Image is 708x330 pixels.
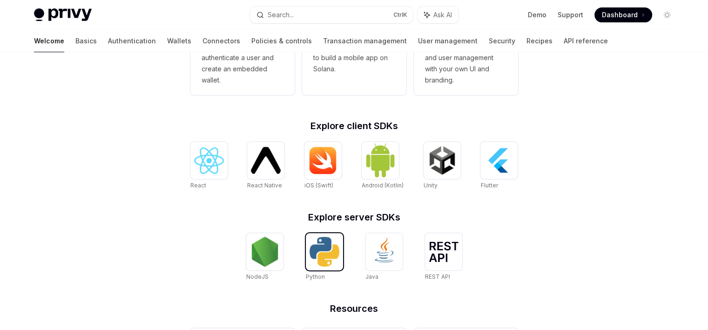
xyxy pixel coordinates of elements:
a: React NativeReact Native [247,142,284,190]
img: Java [369,237,399,267]
a: REST APIREST API [425,233,462,282]
img: light logo [34,8,92,21]
h2: Explore client SDKs [190,121,518,131]
span: Python [306,273,325,280]
a: Welcome [34,30,64,52]
a: Transaction management [323,30,407,52]
a: Recipes [526,30,553,52]
a: ReactReact [190,142,228,190]
a: NodeJSNodeJS [246,233,283,282]
a: Support [558,10,583,20]
h2: Resources [190,304,518,313]
img: Unity [427,145,457,175]
a: JavaJava [365,233,403,282]
a: PythonPython [306,233,343,282]
span: NodeJS [246,273,269,280]
span: React Native [247,182,282,189]
a: UnityUnity [424,142,461,190]
a: Android (Kotlin)Android (Kotlin) [362,142,404,190]
img: React Native [251,147,281,173]
img: REST API [429,241,459,262]
a: Authentication [108,30,156,52]
a: Policies & controls [251,30,312,52]
span: Unity [424,182,438,189]
a: API reference [564,30,608,52]
span: Flutter [480,182,498,189]
span: Use the React Native SDK to build a mobile app on Solana. [313,41,395,75]
a: iOS (Swift)iOS (Swift) [304,142,342,190]
span: Ask AI [433,10,452,20]
button: Toggle dark mode [660,7,674,22]
img: iOS (Swift) [308,146,338,174]
img: Android (Kotlin) [365,143,395,178]
button: Search...CtrlK [250,7,413,23]
a: Security [489,30,515,52]
h2: Explore server SDKs [190,213,518,222]
a: Connectors [202,30,240,52]
div: Search... [268,9,294,21]
a: Demo [528,10,546,20]
span: React [190,182,206,189]
span: Use the React SDK to authenticate a user and create an embedded wallet. [202,41,283,86]
img: Python [310,237,339,267]
span: Ctrl K [393,11,407,19]
img: Flutter [484,145,514,175]
span: Dashboard [602,10,638,20]
img: NodeJS [250,237,280,267]
span: iOS (Swift) [304,182,333,189]
a: Dashboard [594,7,652,22]
span: REST API [425,273,450,280]
button: Ask AI [418,7,459,23]
span: Android (Kotlin) [362,182,404,189]
img: React [194,147,224,174]
span: Whitelabel login, wallets, and user management with your own UI and branding. [425,41,507,86]
span: Java [365,273,378,280]
a: Basics [75,30,97,52]
a: Wallets [167,30,191,52]
a: User management [418,30,478,52]
a: FlutterFlutter [480,142,518,190]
